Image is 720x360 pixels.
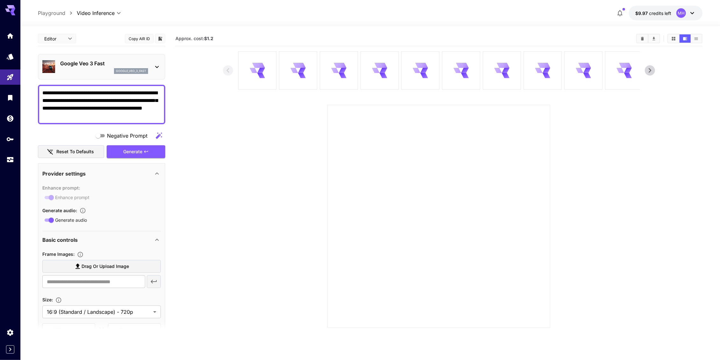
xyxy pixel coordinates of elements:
button: $9.97279MH [629,6,702,20]
span: Video Inference [77,9,115,17]
div: Provider settings [42,166,161,181]
button: Generate [107,145,165,158]
span: Negative Prompt [107,132,147,140]
button: Download All [648,34,659,43]
span: Approx. cost: [175,36,213,41]
b: $1.2 [204,36,213,41]
p: Basic controls [42,236,78,244]
button: Clear All [637,34,648,43]
div: Usage [6,154,14,162]
button: Show media in video view [680,34,691,43]
span: Generate audio [55,217,87,223]
span: Frame Images : [42,251,75,257]
div: $9.97279 [635,10,671,17]
button: Show media in list view [691,34,702,43]
div: MH [676,8,686,18]
label: Drag or upload image [42,260,161,273]
span: Size : [42,297,53,302]
span: credits left [649,11,671,16]
div: Clear AllDownload All [636,34,660,43]
span: Drag or upload image [82,263,129,270]
span: Generate audio : [42,208,77,213]
button: Upload frame images. [75,251,86,258]
span: 16:9 (Standard / Landscape) - 720p [47,308,151,316]
div: API Keys [6,135,14,143]
div: Settings [6,328,14,336]
span: Generate [123,148,142,156]
div: Models [6,53,14,61]
div: Playground [6,73,14,81]
a: Playground [38,9,65,17]
p: google_veo_3_fast [116,69,146,73]
div: Library [6,94,14,102]
nav: breadcrumb [38,9,77,17]
div: Google Veo 3 Fastgoogle_veo_3_fast [42,57,161,76]
button: Reset to defaults [38,145,104,158]
button: Copy AIR ID [125,34,153,43]
div: Show media in grid viewShow media in video viewShow media in list view [667,34,702,43]
span: Editor [44,35,64,42]
span: $9.97 [635,11,649,16]
button: Show media in grid view [668,34,679,43]
div: Basic controls [42,232,161,248]
button: Add to library [157,35,163,42]
div: Wallet [6,114,14,122]
button: Adjust the dimensions of the generated image by specifying its width and height in pixels, or sel... [53,297,64,303]
p: Provider settings [42,170,86,177]
div: Home [6,32,14,40]
button: Expand sidebar [6,345,14,354]
p: Google Veo 3 Fast [60,60,148,67]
